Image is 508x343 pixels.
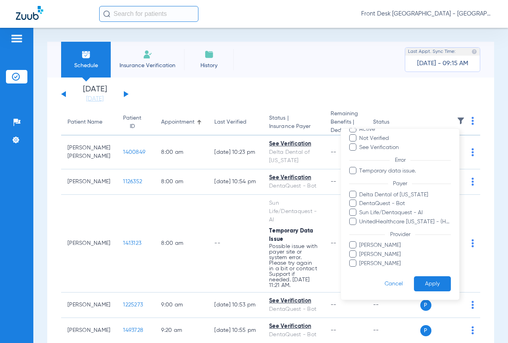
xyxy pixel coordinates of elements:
[385,231,415,237] span: Provider
[359,200,451,208] span: DentaQuest - Bot
[359,259,451,267] span: [PERSON_NAME]
[349,125,451,134] label: Active
[349,143,451,151] label: See Verification
[359,190,451,199] span: Delta Dental of [US_STATE]
[359,217,451,226] span: UnitedHealthcare [US_STATE] - (HUB)
[359,167,451,175] span: Temporary data issue.
[349,134,451,142] label: Not Verified
[373,276,414,291] button: Cancel
[468,305,508,343] iframe: Chat Widget
[359,241,451,250] span: [PERSON_NAME]
[359,250,451,259] span: [PERSON_NAME]
[359,209,451,217] span: Sun Life/Dentaquest - AI
[390,157,410,163] span: Error
[414,276,451,291] button: Apply
[388,181,412,186] span: Payer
